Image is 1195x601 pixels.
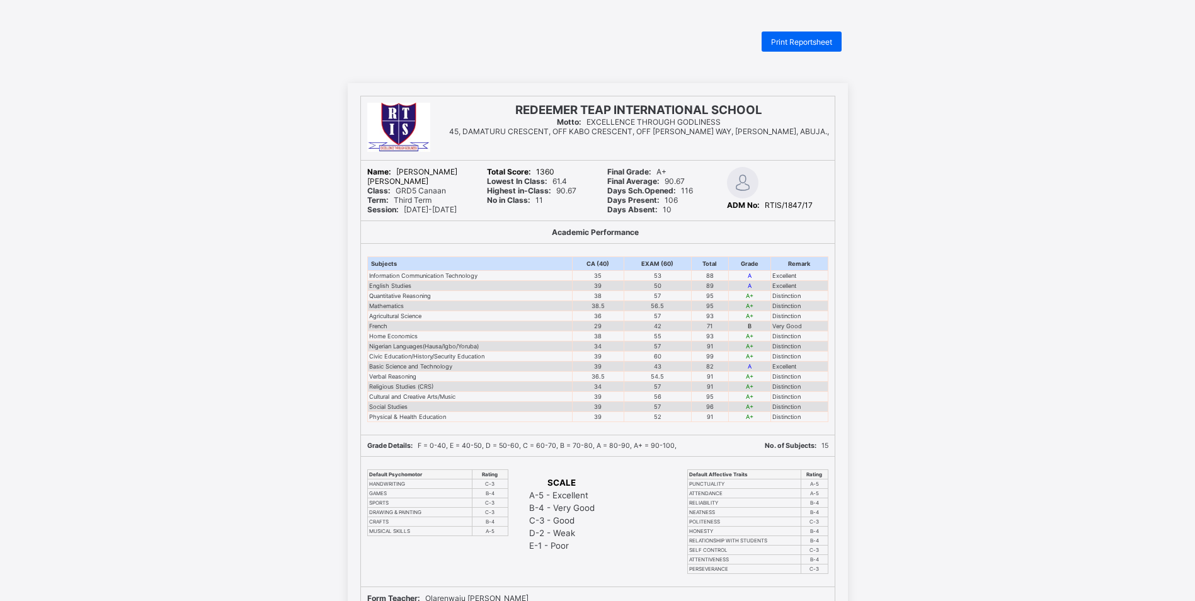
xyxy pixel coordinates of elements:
td: D-2 - Weak [529,527,595,539]
th: CA (40) [573,256,624,270]
td: B-4 [801,498,828,507]
td: Distinction [771,290,828,300]
td: PERSEVERANCE [687,564,801,573]
td: Social Studies [367,401,573,411]
span: 45, DAMATURU CRESCENT, OFF KABO CRESCENT, OFF [PERSON_NAME] WAY, [PERSON_NAME], ABUJA., [449,127,829,136]
b: No in Class: [487,195,530,205]
td: B-4 - Very Good [529,502,595,513]
td: A+ [728,331,771,341]
td: B-4 [801,526,828,535]
td: B-4 [801,554,828,564]
td: E-1 - Poor [529,540,595,551]
td: A-5 [801,479,828,488]
td: 91 [691,411,728,421]
td: Agricultural Science [367,311,573,321]
td: RELATIONSHIP WITH STUDENTS [687,535,801,545]
td: 57 [624,401,691,411]
td: Distinction [771,331,828,341]
td: C-3 - Good [529,515,595,526]
span: 11 [487,195,543,205]
td: 60 [624,351,691,361]
td: Nigerian Languages(Hausa/Igbo/Yoruba) [367,341,573,351]
td: 54.5 [624,371,691,381]
td: A+ [728,341,771,351]
td: 42 [624,321,691,331]
b: ADM No: [727,200,760,210]
td: Excellent [771,361,828,371]
td: 56.5 [624,300,691,311]
td: C-3 [472,479,508,488]
td: 89 [691,280,728,290]
span: Third Term [367,195,432,205]
td: SPORTS [367,498,472,507]
td: 96 [691,401,728,411]
span: REDEEMER TEAP INTERNATIONAL SCHOOL [515,103,762,117]
td: A+ [728,311,771,321]
td: 39 [573,280,624,290]
span: 90.67 [607,176,685,186]
td: A [728,280,771,290]
span: 106 [607,195,678,205]
td: DRAWING & PAINTING [367,507,472,517]
span: 15 [765,442,828,450]
td: A [728,270,771,280]
th: Grade [728,256,771,270]
td: 52 [624,411,691,421]
th: Remark [771,256,828,270]
span: F = 0-40, E = 40-50, D = 50-60, C = 60-70, B = 70-80, A = 80-90, A+ = 90-100, [367,442,677,450]
b: Class: [367,186,391,195]
b: Final Grade: [607,167,651,176]
td: 38.5 [573,300,624,311]
td: A+ [728,300,771,311]
td: 55 [624,331,691,341]
td: B [728,321,771,331]
td: 39 [573,401,624,411]
td: Distinction [771,300,828,311]
td: A-5 - Excellent [529,489,595,501]
span: 10 [607,205,672,214]
td: Distinction [771,341,828,351]
td: C-3 [801,564,828,573]
span: 116 [607,186,693,195]
th: Default Psychomotor [367,469,472,479]
td: Cultural and Creative Arts/Music [367,391,573,401]
span: [PERSON_NAME] [PERSON_NAME] [367,167,457,186]
td: 99 [691,351,728,361]
td: HANDWRITING [367,479,472,488]
td: B-4 [472,488,508,498]
td: 39 [573,351,624,361]
b: Academic Performance [552,227,639,237]
td: CRAFTS [367,517,472,526]
th: Subjects [367,256,573,270]
span: RTIS/1847/17 [727,200,813,210]
td: 91 [691,381,728,391]
b: Session: [367,205,399,214]
td: Excellent [771,270,828,280]
td: 38 [573,290,624,300]
td: Civic Education/History/Security Education [367,351,573,361]
td: Home Economics [367,331,573,341]
th: EXAM (60) [624,256,691,270]
td: 93 [691,331,728,341]
td: NEATNESS [687,507,801,517]
td: A [728,361,771,371]
td: 29 [573,321,624,331]
td: 91 [691,371,728,381]
td: Distinction [771,391,828,401]
b: Highest in-Class: [487,186,551,195]
td: Physical & Health Education [367,411,573,421]
td: 53 [624,270,691,280]
td: 36 [573,311,624,321]
td: HONESTY [687,526,801,535]
td: 39 [573,361,624,371]
td: B-4 [472,517,508,526]
td: Distinction [771,411,828,421]
b: Total Score: [487,167,531,176]
td: 88 [691,270,728,280]
b: Days Sch.Opened: [607,186,676,195]
td: RELIABILITY [687,498,801,507]
td: Distinction [771,351,828,361]
span: Print Reportsheet [771,37,832,47]
td: B-4 [801,507,828,517]
b: Days Absent: [607,205,658,214]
